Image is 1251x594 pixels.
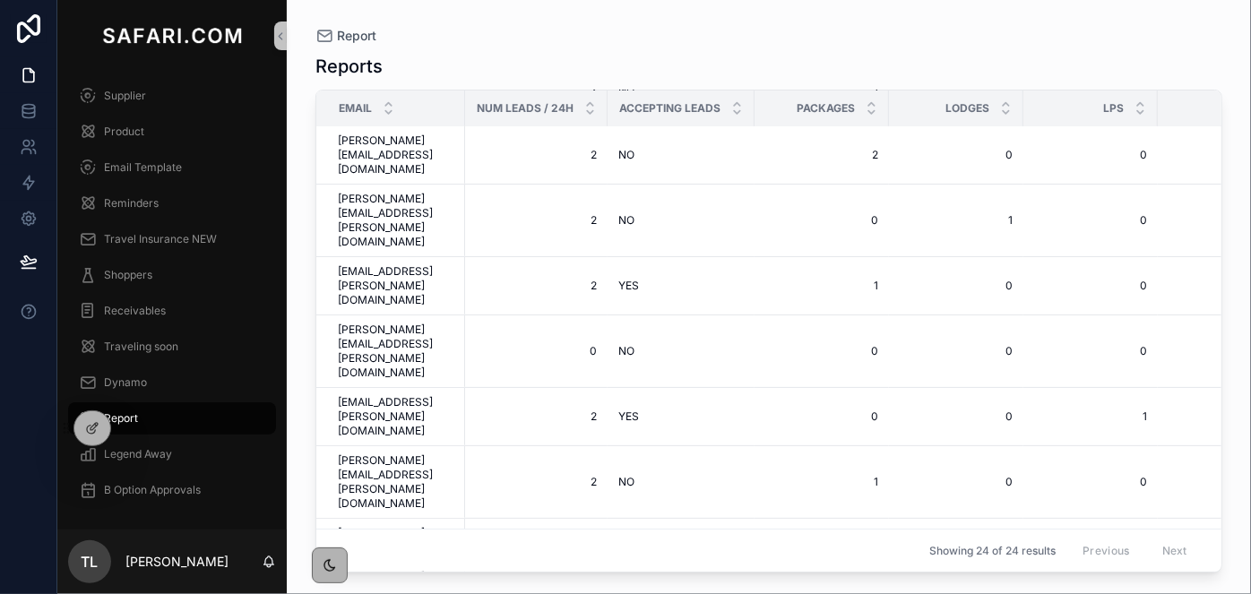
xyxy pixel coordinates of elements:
a: [PERSON_NAME][EMAIL_ADDRESS][PERSON_NAME][DOMAIN_NAME] [338,323,454,380]
span: YES [618,409,639,424]
a: 0 [1034,279,1147,293]
a: 0 [1034,213,1147,228]
a: [EMAIL_ADDRESS][PERSON_NAME][DOMAIN_NAME] [338,395,454,438]
span: LPS [1103,101,1124,116]
div: scrollable content [57,72,287,529]
a: 0 [1034,475,1147,489]
a: 2 [476,279,597,293]
a: Supplier [68,80,276,112]
a: Legend Away [68,438,276,470]
a: NO [618,344,744,358]
a: Product [68,116,276,148]
a: Shoppers [68,259,276,291]
a: 2 [476,475,597,489]
span: B Option Approvals [104,483,201,497]
span: Report [337,27,376,45]
a: NO [618,475,744,489]
span: Packages [797,101,855,116]
span: Receivables [104,304,166,318]
a: B Option Approvals [68,474,276,506]
a: Dynamo [68,366,276,399]
span: Product [104,125,144,139]
span: Travel Insurance NEW [104,232,217,246]
a: YES [618,279,744,293]
a: 2 [765,148,878,162]
a: Traveling soon [68,331,276,363]
a: 0 [765,213,878,228]
span: NO [618,213,634,228]
span: Reminders [104,196,159,211]
span: TL [82,551,99,572]
a: Travel Insurance NEW [68,223,276,255]
span: Email Template [104,160,182,175]
a: 1 [1034,409,1147,424]
a: 2 [476,148,597,162]
a: Email Template [68,151,276,184]
img: App logo [99,22,246,50]
a: 0 [1034,148,1147,162]
a: [PERSON_NAME][EMAIL_ADDRESS][DOMAIN_NAME] [338,133,454,176]
a: Receivables [68,295,276,327]
a: 1 [765,475,878,489]
a: [PERSON_NAME][EMAIL_ADDRESS][PERSON_NAME][DOMAIN_NAME] [338,192,454,249]
span: Traveling soon [104,340,178,354]
span: Legend Away [104,447,172,461]
a: 0 [1034,344,1147,358]
span: NO [618,344,634,358]
a: 0 [900,279,1013,293]
a: Report [315,27,376,45]
span: 0 [476,344,597,358]
a: 0 [765,409,878,424]
a: YES [618,409,744,424]
span: 2 [476,409,597,424]
a: 1 [765,279,878,293]
span: NO [618,475,634,489]
a: Report [68,402,276,435]
a: 1 [900,213,1013,228]
p: [PERSON_NAME] [125,553,229,571]
span: NO [618,148,634,162]
span: Showing 24 of 24 results [929,544,1056,558]
a: 2 [476,213,597,228]
a: 0 [765,344,878,358]
a: NO [618,213,744,228]
span: Shoppers [104,268,152,282]
span: Email [339,101,372,116]
span: Num leads / 24h [477,101,574,116]
span: Report [104,411,138,426]
span: YES [618,279,639,293]
a: NO [618,148,744,162]
h1: Reports [315,54,383,79]
a: [PERSON_NAME][EMAIL_ADDRESS][PERSON_NAME][DOMAIN_NAME] [338,453,454,511]
a: 0 [900,409,1013,424]
span: Dynamo [104,375,147,390]
a: [EMAIL_ADDRESS][PERSON_NAME][DOMAIN_NAME] [338,264,454,307]
a: 0 [900,475,1013,489]
a: 0 [900,344,1013,358]
span: Supplier [104,89,146,103]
